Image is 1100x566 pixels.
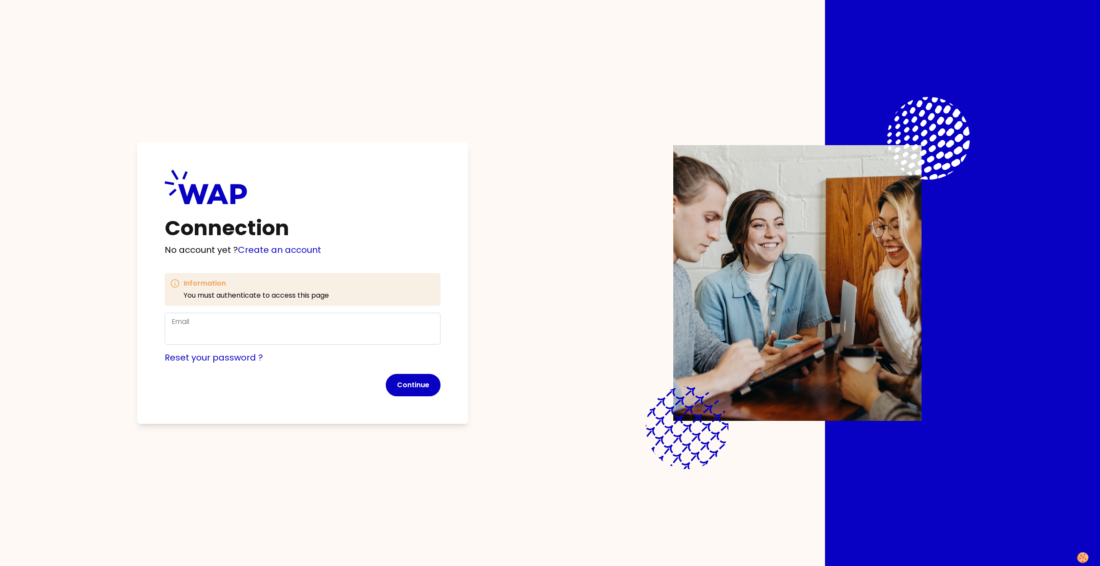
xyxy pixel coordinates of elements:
label: Email [172,317,189,327]
img: Description [673,145,922,421]
p: You must authenticate to access this page [184,290,329,301]
p: No account yet ? [165,244,441,256]
h1: Connection [165,218,441,239]
a: Create an account [238,244,321,256]
h3: Information [184,278,329,289]
button: Continue [386,374,441,396]
a: Reset your password ? [165,351,263,364]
